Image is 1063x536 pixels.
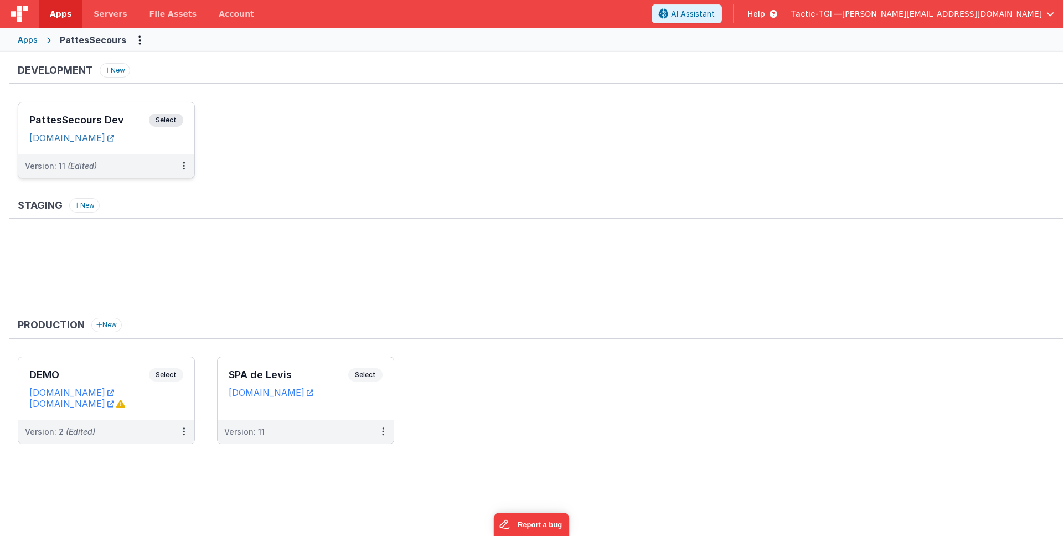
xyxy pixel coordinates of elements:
[131,31,148,49] button: Options
[18,34,38,45] div: Apps
[791,8,842,19] span: Tactic-TGI —
[25,161,97,172] div: Version: 11
[18,319,85,331] h3: Production
[18,65,93,76] h3: Development
[149,8,197,19] span: File Assets
[29,369,149,380] h3: DEMO
[842,8,1042,19] span: [PERSON_NAME][EMAIL_ADDRESS][DOMAIN_NAME]
[25,426,95,437] div: Version: 2
[149,368,183,382] span: Select
[229,369,348,380] h3: SPA de Levis
[671,8,715,19] span: AI Assistant
[652,4,722,23] button: AI Assistant
[69,198,100,213] button: New
[791,8,1054,19] button: Tactic-TGI — [PERSON_NAME][EMAIL_ADDRESS][DOMAIN_NAME]
[29,398,114,409] a: [DOMAIN_NAME]
[50,8,71,19] span: Apps
[66,427,95,436] span: (Edited)
[100,63,130,78] button: New
[60,33,126,47] div: PattesSecours
[229,387,313,398] a: [DOMAIN_NAME]
[29,132,114,143] a: [DOMAIN_NAME]
[348,368,383,382] span: Select
[29,115,149,126] h3: PattesSecours Dev
[94,8,127,19] span: Servers
[91,318,122,332] button: New
[18,200,63,211] h3: Staging
[747,8,765,19] span: Help
[68,161,97,171] span: (Edited)
[149,114,183,127] span: Select
[29,387,114,398] a: [DOMAIN_NAME]
[224,426,265,437] div: Version: 11
[494,513,570,536] iframe: Marker.io feedback button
